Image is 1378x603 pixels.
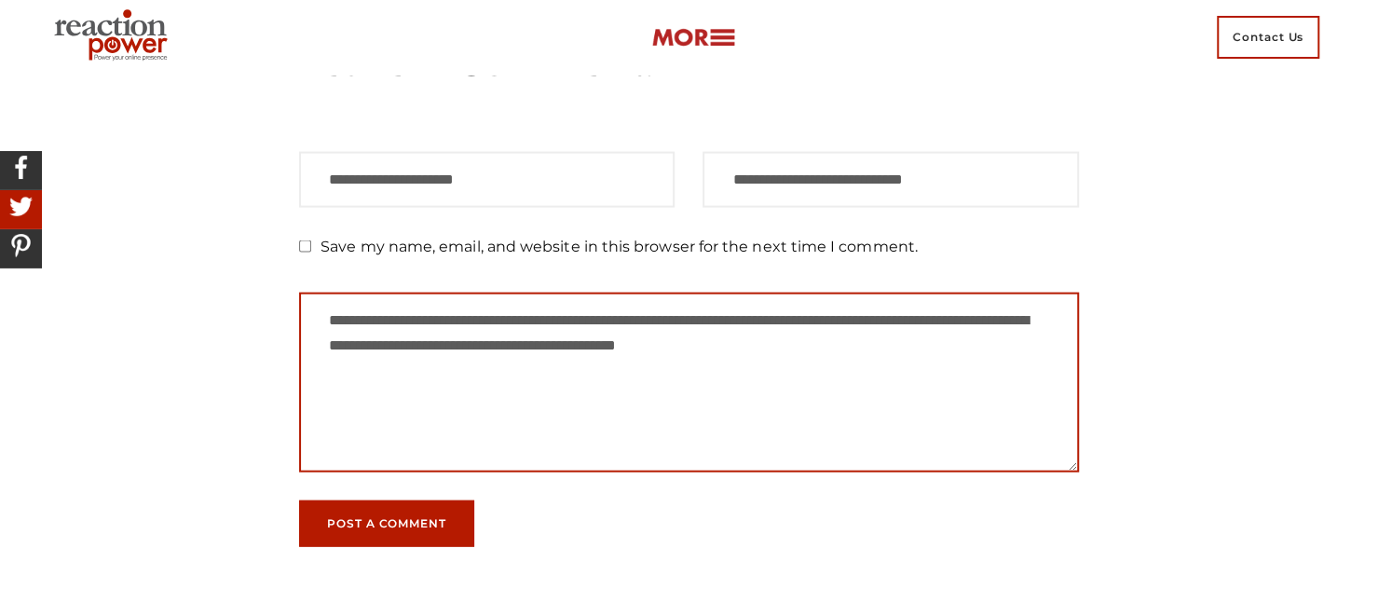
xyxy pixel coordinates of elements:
img: Share On Facebook [5,151,37,184]
img: Share On Twitter [5,190,37,223]
img: Executive Branding | Personal Branding Agency [47,4,182,71]
img: Share On Pinterest [5,229,37,262]
img: more-btn.png [651,27,735,48]
button: Post a Comment [299,500,474,547]
span: Post a Comment [327,518,446,529]
span: Contact Us [1217,16,1319,59]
